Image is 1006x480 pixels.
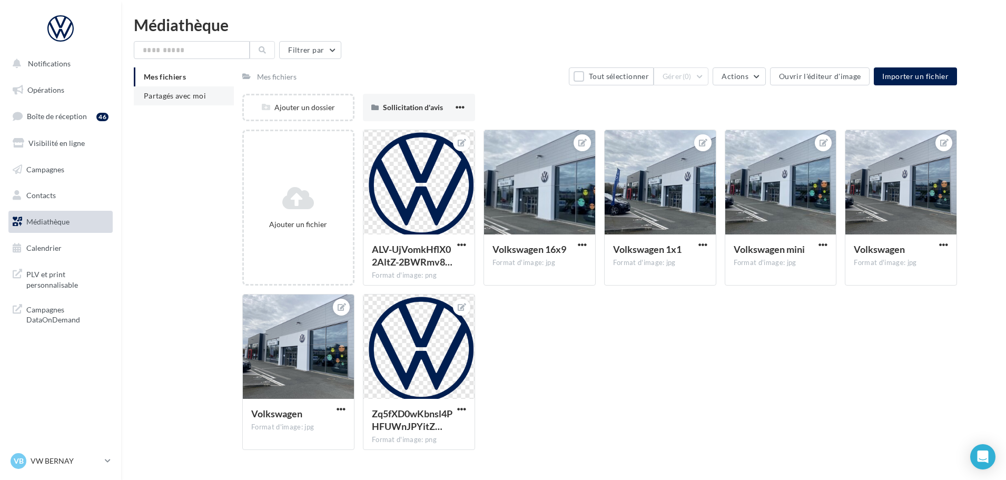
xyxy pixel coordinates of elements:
a: Calendrier [6,237,115,259]
span: Volkswagen [854,243,905,255]
a: Visibilité en ligne [6,132,115,154]
a: VB VW BERNAY [8,451,113,471]
span: Partagés avec moi [144,91,206,100]
div: Format d'image: png [372,435,466,445]
div: Format d'image: png [372,271,466,280]
button: Gérer(0) [654,67,709,85]
span: Volkswagen 16x9 [492,243,566,255]
span: (0) [683,72,692,81]
span: Sollicitation d'avis [383,103,443,112]
div: Format d'image: jpg [492,258,587,268]
span: Visibilité en ligne [28,139,85,148]
span: Campagnes [26,164,64,173]
span: Volkswagen 1x1 [613,243,682,255]
button: Filtrer par [279,41,341,59]
span: Médiathèque [26,217,70,226]
div: 46 [96,113,109,121]
span: ALV-UjVomkHflX02AltZ-2BWRmv80AveAUEtBt-3gd3G7FYu1skd269n [372,243,452,268]
a: Opérations [6,79,115,101]
button: Ouvrir l'éditeur d'image [770,67,870,85]
div: Ajouter un dossier [244,102,353,113]
div: Open Intercom Messenger [970,444,995,469]
div: Médiathèque [134,17,993,33]
button: Tout sélectionner [569,67,653,85]
a: Contacts [6,184,115,207]
a: Campagnes DataOnDemand [6,298,115,329]
button: Actions [713,67,765,85]
span: Campagnes DataOnDemand [26,302,109,325]
span: Zq5fXD0wKbnsl4PHFUWnJPYitZ8rW6KgqhUH0B196m6Jl-lr61PflsD9BnzvuFjsgnkteNVRdnlRezd0=s0 [372,408,452,432]
a: Médiathèque [6,211,115,233]
button: Notifications [6,53,111,75]
span: Boîte de réception [27,112,87,121]
div: Format d'image: jpg [251,423,346,432]
span: Volkswagen [251,408,302,419]
button: Importer un fichier [874,67,957,85]
span: Volkswagen mini [734,243,805,255]
div: Format d'image: jpg [734,258,828,268]
span: VB [14,456,24,466]
div: Ajouter un fichier [248,219,349,230]
span: Contacts [26,191,56,200]
a: Boîte de réception46 [6,105,115,128]
span: Importer un fichier [882,72,949,81]
a: Campagnes [6,159,115,181]
span: Notifications [28,59,71,68]
a: PLV et print personnalisable [6,263,115,294]
div: Mes fichiers [257,72,297,82]
span: Mes fichiers [144,72,186,81]
span: PLV et print personnalisable [26,267,109,290]
span: Opérations [27,85,64,94]
span: Actions [722,72,748,81]
div: Format d'image: jpg [613,258,707,268]
p: VW BERNAY [31,456,101,466]
span: Calendrier [26,243,62,252]
div: Format d'image: jpg [854,258,948,268]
